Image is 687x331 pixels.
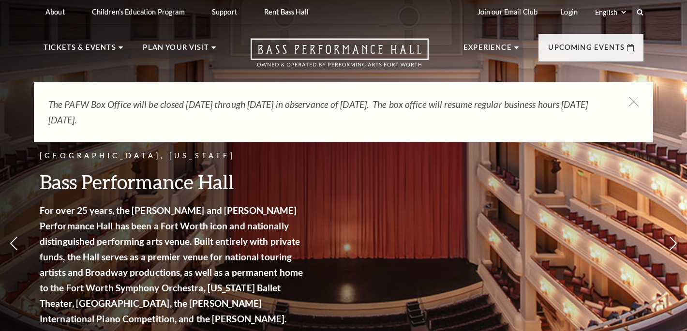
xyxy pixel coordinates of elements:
[212,8,237,16] p: Support
[264,8,309,16] p: Rent Bass Hall
[40,205,303,324] strong: For over 25 years, the [PERSON_NAME] and [PERSON_NAME] Performance Hall has been a Fort Worth ico...
[48,99,588,125] em: The PAFW Box Office will be closed [DATE] through [DATE] in observance of [DATE]. The box office ...
[40,169,306,194] h3: Bass Performance Hall
[463,42,512,59] p: Experience
[44,42,116,59] p: Tickets & Events
[548,42,625,59] p: Upcoming Events
[593,8,627,17] select: Select:
[45,8,65,16] p: About
[143,42,209,59] p: Plan Your Visit
[40,150,306,162] p: [GEOGRAPHIC_DATA], [US_STATE]
[92,8,185,16] p: Children's Education Program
